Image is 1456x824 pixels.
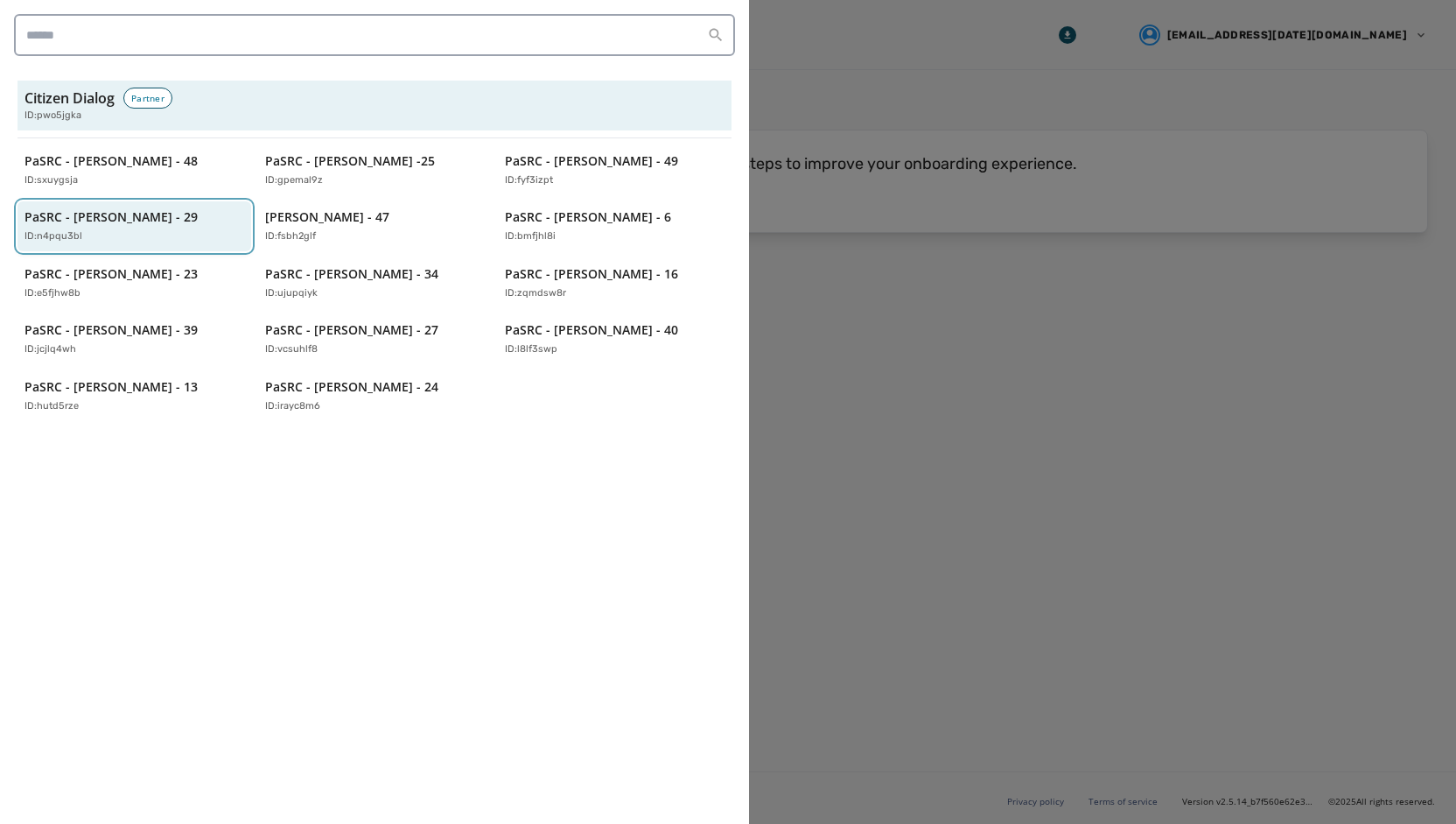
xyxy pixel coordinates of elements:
[24,342,76,357] p: ID: jcjlq4wh
[498,201,731,251] button: PaSRC - [PERSON_NAME] - 6ID:bmfjhl8i
[265,321,438,339] p: PaSRC - [PERSON_NAME] - 27
[505,208,671,226] p: PaSRC - [PERSON_NAME] - 6
[265,265,438,283] p: PaSRC - [PERSON_NAME] - 34
[498,258,731,308] button: PaSRC - [PERSON_NAME] - 16ID:zqmdsw8r
[505,229,556,244] p: ID: bmfjhl8i
[24,173,78,188] p: ID: sxuygsja
[24,286,80,301] p: ID: e5fjhw8b
[265,208,389,226] p: [PERSON_NAME] - 47
[498,145,731,195] button: PaSRC - [PERSON_NAME] - 49ID:fyf3izpt
[24,88,115,109] h3: Citizen Dialog
[24,152,198,170] p: PaSRC - [PERSON_NAME] - 48
[24,109,81,123] span: ID: pwo5jgka
[505,152,678,170] p: PaSRC - [PERSON_NAME] - 49
[24,265,198,283] p: PaSRC - [PERSON_NAME] - 23
[123,88,172,109] div: Partner
[505,342,557,357] p: ID: l8lf3swp
[24,229,82,244] p: ID: n4pqu3bl
[24,378,198,396] p: PaSRC - [PERSON_NAME] - 13
[265,378,438,396] p: PaSRC - [PERSON_NAME] - 24
[17,371,251,421] button: PaSRC - [PERSON_NAME] - 13ID:hutd5rze
[17,258,251,308] button: PaSRC - [PERSON_NAME] - 23ID:e5fjhw8b
[265,152,435,170] p: PaSRC - [PERSON_NAME] -25
[505,286,566,301] p: ID: zqmdsw8r
[265,173,323,188] p: ID: gpemal9z
[258,371,492,421] button: PaSRC - [PERSON_NAME] - 24ID:irayc8m6
[505,321,678,339] p: PaSRC - [PERSON_NAME] - 40
[265,399,320,414] p: ID: irayc8m6
[265,342,318,357] p: ID: vcsuhlf8
[498,314,731,364] button: PaSRC - [PERSON_NAME] - 40ID:l8lf3swp
[24,399,79,414] p: ID: hutd5rze
[24,208,198,226] p: PaSRC - [PERSON_NAME] - 29
[258,201,492,251] button: [PERSON_NAME] - 47ID:fsbh2glf
[258,145,492,195] button: PaSRC - [PERSON_NAME] -25ID:gpemal9z
[505,173,553,188] p: ID: fyf3izpt
[17,201,251,251] button: PaSRC - [PERSON_NAME] - 29ID:n4pqu3bl
[17,145,251,195] button: PaSRC - [PERSON_NAME] - 48ID:sxuygsja
[17,81,731,130] button: Citizen DialogPartnerID:pwo5jgka
[258,314,492,364] button: PaSRC - [PERSON_NAME] - 27ID:vcsuhlf8
[258,258,492,308] button: PaSRC - [PERSON_NAME] - 34ID:ujupqiyk
[17,314,251,364] button: PaSRC - [PERSON_NAME] - 39ID:jcjlq4wh
[265,229,316,244] p: ID: fsbh2glf
[265,286,318,301] p: ID: ujupqiyk
[24,321,198,339] p: PaSRC - [PERSON_NAME] - 39
[505,265,678,283] p: PaSRC - [PERSON_NAME] - 16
